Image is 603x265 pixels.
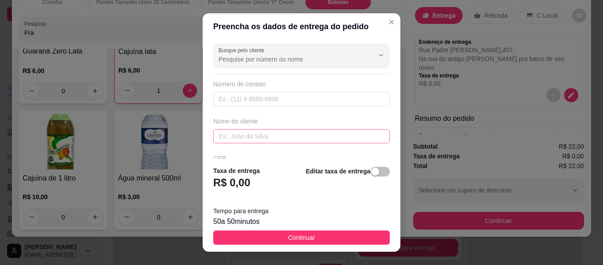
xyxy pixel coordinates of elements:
[213,80,390,88] div: Número de contato
[213,216,390,227] div: 50 a 50 minutos
[219,55,360,64] input: Busque pelo cliente
[219,46,268,54] label: Busque pelo cliente
[213,92,390,106] input: Ex.: (11) 9 8888-9999
[213,154,390,163] div: CEP
[384,15,399,29] button: Close
[213,117,390,126] div: Nome do cliente
[213,167,260,174] strong: Taxa de entrega
[203,13,400,40] header: Preencha os dados de entrega do pedido
[213,207,268,215] span: Tempo para entrega
[213,129,390,143] input: Ex.: João da Silva
[288,233,315,242] span: Continuar
[374,48,388,62] button: Show suggestions
[213,176,250,190] h3: R$ 0,00
[306,168,370,175] strong: Editar taxa de entrega
[213,230,390,245] button: Continuar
